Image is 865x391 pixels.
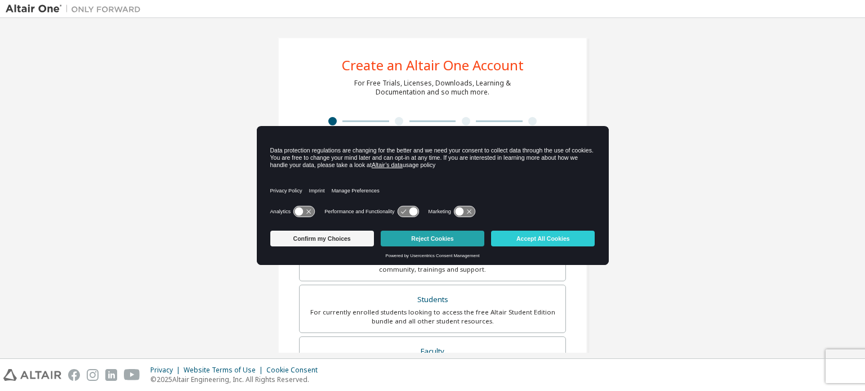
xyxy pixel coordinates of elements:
[68,369,80,381] img: facebook.svg
[266,366,324,375] div: Cookie Consent
[6,3,146,15] img: Altair One
[342,59,524,72] div: Create an Altair One Account
[150,366,184,375] div: Privacy
[306,344,559,359] div: Faculty
[354,79,511,97] div: For Free Trials, Licenses, Downloads, Learning & Documentation and so much more.
[184,366,266,375] div: Website Terms of Use
[124,369,140,381] img: youtube.svg
[3,369,61,381] img: altair_logo.svg
[105,369,117,381] img: linkedin.svg
[306,292,559,308] div: Students
[87,369,99,381] img: instagram.svg
[150,375,324,384] p: © 2025 Altair Engineering, Inc. All Rights Reserved.
[306,308,559,326] div: For currently enrolled students looking to access the free Altair Student Edition bundle and all ...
